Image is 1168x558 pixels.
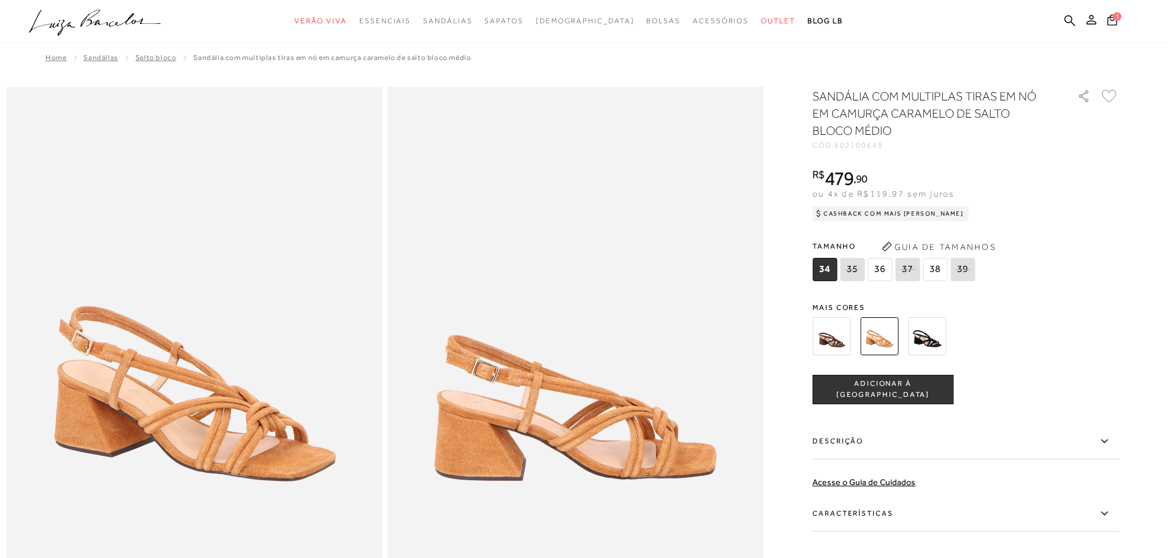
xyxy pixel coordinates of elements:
span: Mais cores [812,304,1119,311]
div: CÓD: [812,141,1058,149]
span: ou 4x de R$119,97 sem juros [812,189,954,198]
a: categoryNavScreenReaderText [359,10,411,32]
i: R$ [812,169,825,180]
a: categoryNavScreenReaderText [294,10,347,32]
button: ADICIONAR À [GEOGRAPHIC_DATA] [812,375,953,404]
span: 35 [840,258,865,281]
a: Salto Bloco [136,53,177,62]
span: 479 [825,167,853,189]
span: Acessórios [693,17,749,25]
i: , [853,173,868,184]
a: categoryNavScreenReaderText [484,10,523,32]
a: Home [45,53,66,62]
span: 1 [1113,12,1121,21]
a: noSubCategoriesText [536,10,635,32]
span: Essenciais [359,17,411,25]
a: categoryNavScreenReaderText [693,10,749,32]
span: 34 [812,258,837,281]
div: Cashback com Mais [PERSON_NAME] [812,206,969,221]
h1: SANDÁLIA COM MULTIPLAS TIRAS EM NÓ EM CAMURÇA CARAMELO DE SALTO BLOCO MÉDIO [812,88,1042,139]
button: 1 [1104,13,1121,30]
a: categoryNavScreenReaderText [423,10,472,32]
span: Verão Viva [294,17,347,25]
span: 37 [895,258,920,281]
span: Sapatos [484,17,523,25]
button: Guia de Tamanhos [877,237,1000,257]
span: 602100649 [834,141,884,149]
span: Outlet [761,17,795,25]
label: Características [812,496,1119,532]
span: ADICIONAR À [GEOGRAPHIC_DATA] [813,379,953,400]
label: Descrição [812,424,1119,459]
span: 38 [923,258,947,281]
span: Bolsas [646,17,681,25]
span: Sandálias [423,17,472,25]
a: BLOG LB [807,10,843,32]
img: SANDÁLIA COM MULTIPLAS TIRAS EM NÓ EM CAMURÇA CARAMELO DE SALTO BLOCO MÉDIO [860,317,898,355]
a: categoryNavScreenReaderText [646,10,681,32]
span: [DEMOGRAPHIC_DATA] [536,17,635,25]
img: SANDÁLIA COM MULTIPLAS TIRAS EM NÓ EM CAMURÇA PRETA DE SALTO BLOCO MÉDIO [908,317,946,355]
a: categoryNavScreenReaderText [761,10,795,32]
span: BLOG LB [807,17,843,25]
span: SANDÁLIA COM MULTIPLAS TIRAS EM NÓ EM CAMURÇA CARAMELO DE SALTO BLOCO MÉDIO [193,53,471,62]
span: Tamanho [812,237,978,255]
a: Acesse o Guia de Cuidados [812,477,915,487]
span: 90 [856,172,868,185]
span: 36 [868,258,892,281]
img: SANDÁLIA COM MULTIPLAS TIRAS EM NÓ EM CAMURÇA CAFÉ DE SALTO BLOCO MÉDIO [812,317,850,355]
a: SANDÁLIAS [83,53,118,62]
span: 39 [950,258,975,281]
